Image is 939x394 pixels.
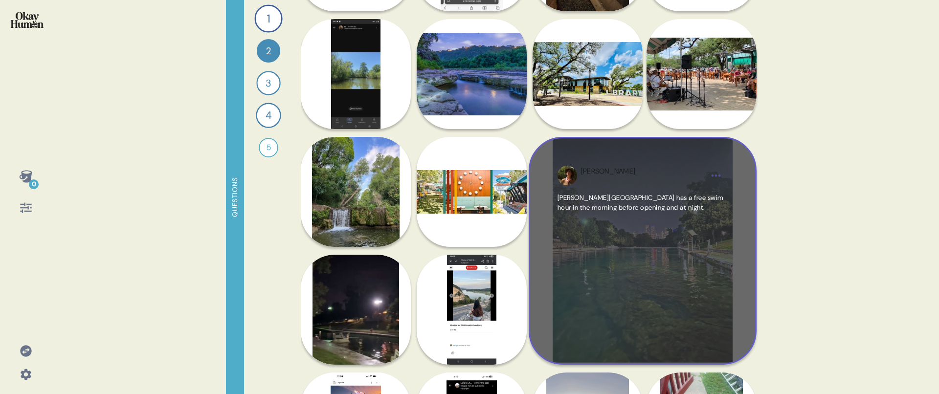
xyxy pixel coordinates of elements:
div: 5 [259,138,278,157]
div: 4 [256,103,281,128]
div: 3 [256,71,280,95]
div: 0 [29,179,39,189]
span: [PERSON_NAME][GEOGRAPHIC_DATA] has a free swim hour in the morning before opening and at night. [558,194,724,212]
div: 2 [257,39,280,63]
div: [GEOGRAPHIC_DATA], [GEOGRAPHIC_DATA] [581,177,703,185]
img: okayhuman.3b1b6348.png [11,12,44,28]
div: 1 [254,4,282,32]
div: [PERSON_NAME] [581,166,703,177]
img: profilepic_24568071512815383.jpg [558,166,577,185]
